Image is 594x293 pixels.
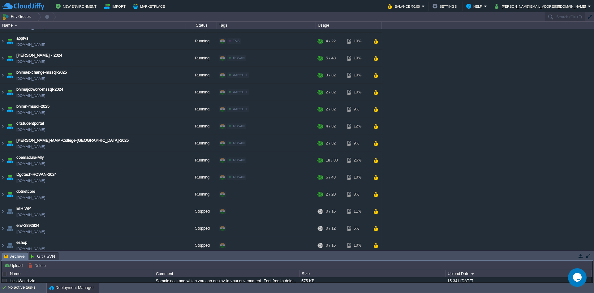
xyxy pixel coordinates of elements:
[6,67,14,84] img: AMDAwAAAACH5BAEAAAAALAAAAAABAAEAAAICRAEAOw==
[233,175,245,179] span: ROVAN
[16,172,57,178] a: Dgctech-ROVAN-2024
[326,237,336,254] div: 0 / 16
[217,22,316,29] div: Tags
[326,50,336,67] div: 5 / 48
[186,135,217,152] div: Running
[16,161,45,167] a: [DOMAIN_NAME]
[133,2,167,10] button: Marketplace
[1,22,186,29] div: Name
[233,39,239,43] span: TVS
[16,104,49,110] span: bhimn-mssql-2025
[4,252,25,260] span: Archive
[0,169,5,186] img: AMDAwAAAACH5BAEAAAAALAAAAAABAAEAAAICRAEAOw==
[300,277,445,284] div: 575 KB
[233,124,245,128] span: ROVAN
[233,73,248,77] span: AAREL IT
[347,135,368,152] div: 9%
[300,270,445,277] div: Size
[104,2,127,10] button: Import
[16,59,45,65] a: [DOMAIN_NAME]
[186,169,217,186] div: Running
[347,50,368,67] div: 10%
[347,203,368,220] div: 11%
[16,36,28,42] span: apptvs
[6,203,14,220] img: AMDAwAAAACH5BAEAAAAALAAAAAABAAEAAAICRAEAOw==
[0,237,5,254] img: AMDAwAAAACH5BAEAAAAALAAAAAABAAEAAAICRAEAOw==
[16,195,45,201] a: [DOMAIN_NAME]
[6,101,14,118] img: AMDAwAAAACH5BAEAAAAALAAAAAABAAEAAAICRAEAOw==
[16,206,31,212] a: EIH WP
[347,101,368,118] div: 9%
[568,268,588,287] iframe: chat widget
[0,220,5,237] img: AMDAwAAAACH5BAEAAAAALAAAAAABAAEAAAICRAEAOw==
[16,212,45,218] a: [DOMAIN_NAME]
[6,118,14,135] img: AMDAwAAAACH5BAEAAAAALAAAAAABAAEAAAICRAEAOw==
[2,12,33,21] button: Env Groups
[16,223,39,229] a: env-2892824
[326,33,336,50] div: 4 / 22
[186,152,217,169] div: Running
[8,283,46,293] div: No active tasks
[10,278,35,283] a: HelloWorld.zip
[16,42,45,48] a: [DOMAIN_NAME]
[154,277,299,284] div: Sample package which you can deploy to your environment. Feel free to delete and upload a package...
[347,220,368,237] div: 6%
[326,135,336,152] div: 2 / 32
[6,84,14,101] img: AMDAwAAAACH5BAEAAAAALAAAAAABAAEAAAICRAEAOw==
[347,67,368,84] div: 10%
[6,135,14,152] img: AMDAwAAAACH5BAEAAAAALAAAAAABAAEAAAICRAEAOw==
[326,203,336,220] div: 0 / 16
[16,189,35,195] span: dotnetcore
[6,169,14,186] img: AMDAwAAAACH5BAEAAAAALAAAAAABAAEAAAICRAEAOw==
[233,141,245,145] span: ROVAN
[16,110,45,116] a: [DOMAIN_NAME]
[6,220,14,237] img: AMDAwAAAACH5BAEAAAAALAAAAAABAAEAAAICRAEAOw==
[16,70,67,76] span: bhimaexchange-mssql-2025
[326,101,336,118] div: 2 / 32
[4,263,24,268] button: Upload
[186,203,217,220] div: Stopped
[0,186,5,203] img: AMDAwAAAACH5BAEAAAAALAAAAAABAAEAAAICRAEAOw==
[0,101,5,118] img: AMDAwAAAACH5BAEAAAAALAAAAAABAAEAAAICRAEAOw==
[347,33,368,50] div: 10%
[233,56,245,60] span: ROVAN
[466,2,484,10] button: Help
[186,220,217,237] div: Stopped
[6,33,14,50] img: AMDAwAAAACH5BAEAAAAALAAAAAABAAEAAAICRAEAOw==
[388,2,422,10] button: Balance ₹0.00
[326,84,336,101] div: 2 / 32
[16,121,44,127] a: citstudentportal
[347,169,368,186] div: 10%
[186,33,217,50] div: Running
[186,118,217,135] div: Running
[16,53,62,59] a: [PERSON_NAME] - 2024
[16,138,129,144] a: [PERSON_NAME]-MAM-College-[GEOGRAPHIC_DATA]-2025
[186,186,217,203] div: Running
[0,118,5,135] img: AMDAwAAAACH5BAEAAAAALAAAAAABAAEAAAICRAEAOw==
[326,67,336,84] div: 3 / 32
[446,270,592,277] div: Upload Date
[31,252,55,260] span: Git / SVN
[326,220,336,237] div: 0 / 12
[28,263,48,268] button: Delete
[446,277,591,284] div: 15:34 | [DATE]
[347,118,368,135] div: 12%
[16,155,44,161] span: coemadura-Mly
[16,144,45,150] a: [DOMAIN_NAME]
[186,67,217,84] div: Running
[16,76,45,82] a: [DOMAIN_NAME]
[16,240,27,246] a: eshop
[154,270,299,277] div: Comment
[347,84,368,101] div: 10%
[16,87,63,93] a: bhimajobwork-mssql-2024
[186,22,217,29] div: Status
[6,237,14,254] img: AMDAwAAAACH5BAEAAAAALAAAAAABAAEAAAICRAEAOw==
[16,178,45,184] a: [DOMAIN_NAME]
[15,25,17,26] img: AMDAwAAAACH5BAEAAAAALAAAAAABAAEAAAICRAEAOw==
[186,50,217,67] div: Running
[6,186,14,203] img: AMDAwAAAACH5BAEAAAAALAAAAAABAAEAAAICRAEAOw==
